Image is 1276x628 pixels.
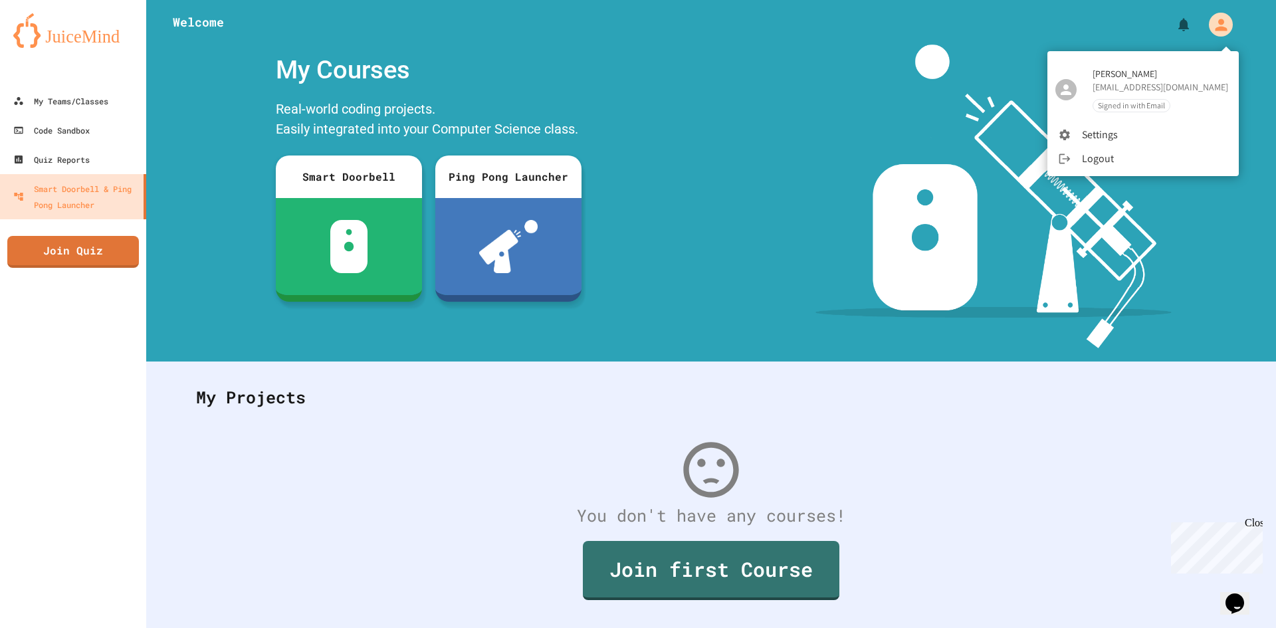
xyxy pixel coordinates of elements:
[1166,517,1263,574] iframe: chat widget
[1047,123,1239,147] li: Settings
[1220,575,1263,615] iframe: chat widget
[1093,100,1170,111] span: Signed in with Email
[1093,67,1228,80] span: [PERSON_NAME]
[1047,147,1239,171] li: Logout
[1093,80,1228,94] div: [EMAIL_ADDRESS][DOMAIN_NAME]
[5,5,92,84] div: Chat with us now!Close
